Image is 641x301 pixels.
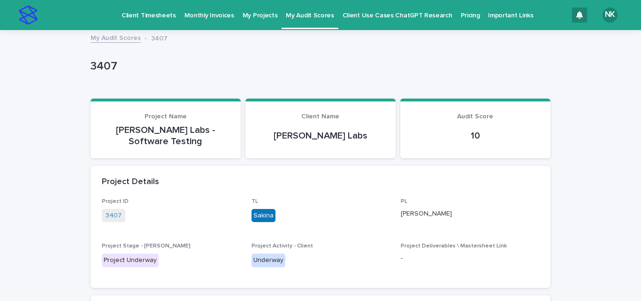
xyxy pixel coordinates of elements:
p: [PERSON_NAME] Labs [257,130,384,141]
p: [PERSON_NAME] [401,209,539,219]
h2: Project Details [102,177,159,187]
span: PL [401,199,407,204]
div: Project Underway [102,254,159,267]
span: TL [252,199,258,204]
a: My Audit Scores [91,32,141,43]
p: 3407 [151,32,168,43]
span: Project ID [102,199,129,204]
p: 10 [412,130,539,141]
a: 3407 [106,211,122,221]
img: stacker-logo-s-only.png [19,6,38,24]
span: Project Name [145,113,187,120]
span: Project Activity - Client [252,243,313,249]
div: Underway [252,254,285,267]
p: [PERSON_NAME] Labs - Software Testing [102,124,229,147]
span: Client Name [301,113,339,120]
div: Sakina [252,209,275,223]
span: Audit Score [457,113,493,120]
span: Project Stage - [PERSON_NAME] [102,243,191,249]
div: NK [603,8,618,23]
p: - [401,254,539,263]
span: Project Deliverables \ Mastersheet Link [401,243,507,249]
p: 3407 [91,60,547,73]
